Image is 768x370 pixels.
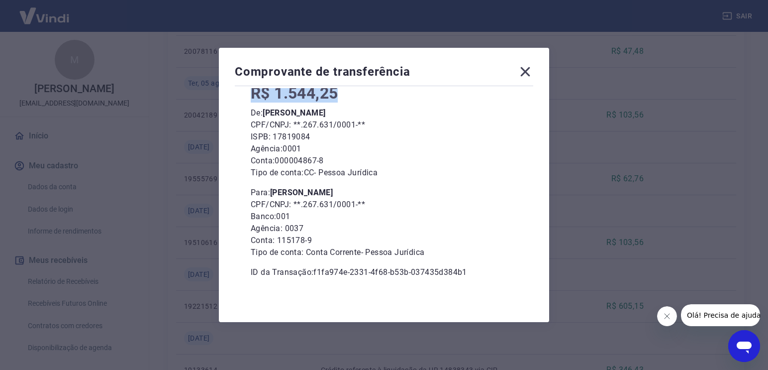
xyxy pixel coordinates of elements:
[251,211,517,223] p: Banco: 001
[657,306,677,326] iframe: Fechar mensagem
[251,167,517,179] p: Tipo de conta: CC - Pessoa Jurídica
[251,155,517,167] p: Conta: 000004867-8
[251,223,517,235] p: Agência: 0037
[251,143,517,155] p: Agência: 0001
[251,119,517,131] p: CPF/CNPJ: **.267.631/0001-**
[270,188,333,197] b: [PERSON_NAME]
[263,108,325,118] b: [PERSON_NAME]
[251,266,517,278] p: ID da Transação: f1fa974e-2331-4f68-b53b-037435d384b1
[251,107,517,119] p: De:
[251,235,517,247] p: Conta: 115178-9
[251,247,517,258] p: Tipo de conta: Conta Corrente - Pessoa Jurídica
[235,64,533,84] div: Comprovante de transferência
[6,7,84,15] span: Olá! Precisa de ajuda?
[251,84,338,103] span: R$ 1.544,25
[251,131,517,143] p: ISPB: 17819084
[251,187,517,199] p: Para:
[681,304,760,326] iframe: Mensagem da empresa
[728,330,760,362] iframe: Botão para abrir a janela de mensagens
[251,199,517,211] p: CPF/CNPJ: **.267.631/0001-**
